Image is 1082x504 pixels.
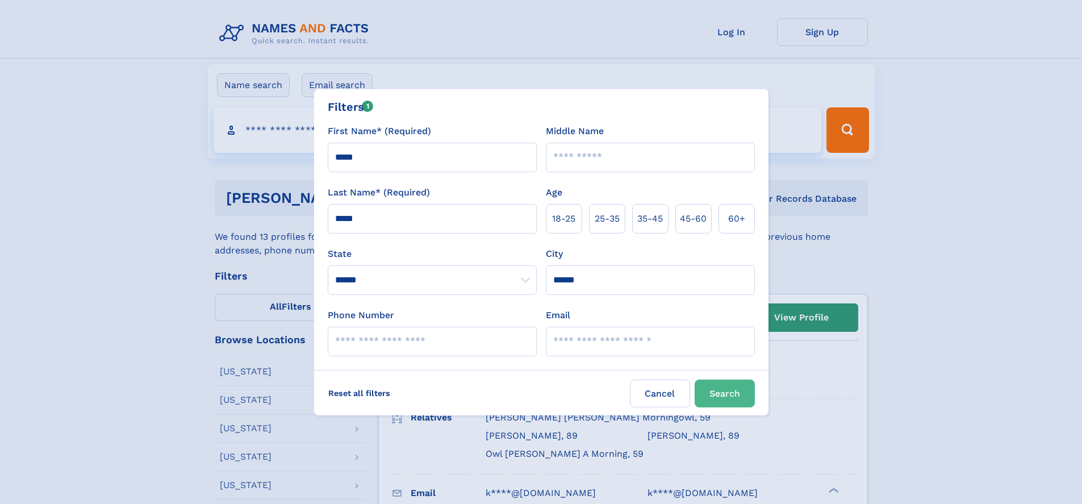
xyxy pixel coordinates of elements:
span: 25‑35 [595,212,620,226]
label: Phone Number [328,309,394,322]
span: 60+ [728,212,745,226]
label: Middle Name [546,124,604,138]
label: City [546,247,563,261]
button: Search [695,380,755,407]
span: 35‑45 [637,212,663,226]
div: Filters [328,98,374,115]
label: Email [546,309,570,322]
label: First Name* (Required) [328,124,431,138]
span: 18‑25 [552,212,575,226]
span: 45‑60 [680,212,707,226]
label: Age [546,186,562,199]
label: State [328,247,537,261]
label: Cancel [630,380,690,407]
label: Reset all filters [321,380,398,407]
label: Last Name* (Required) [328,186,430,199]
